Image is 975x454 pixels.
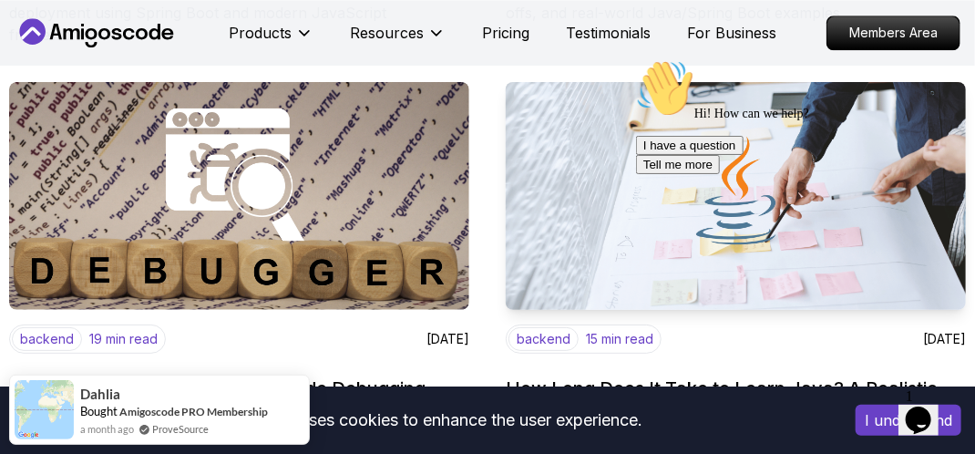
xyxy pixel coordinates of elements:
p: 15 min read [586,330,653,348]
iframe: chat widget [629,52,957,372]
p: 19 min read [89,330,158,348]
button: Accept cookies [856,405,961,436]
p: backend [12,327,82,351]
button: Products [229,22,313,58]
img: provesource social proof notification image [15,380,74,439]
span: Dahlia [80,387,120,402]
p: [DATE] [426,330,469,348]
a: ProveSource [152,421,209,437]
span: a month ago [80,421,134,437]
p: backend [508,327,579,351]
img: :wave: [7,7,66,66]
span: Bought [80,404,118,418]
h2: How to Use Java Visualizer for Code Debugging and Learning [9,376,458,427]
a: Pricing [482,22,529,44]
button: I have a question [7,84,115,103]
a: Amigoscode PRO Membership [119,405,268,418]
iframe: chat widget [898,381,957,436]
div: 👋Hi! How can we help?I have a questionTell me more [7,7,335,122]
span: Hi! How can we help? [7,55,180,68]
p: Products [229,22,292,44]
button: Tell me more [7,103,91,122]
a: For Business [687,22,776,44]
p: Members Area [827,16,960,49]
p: Resources [350,22,424,44]
img: image [9,82,469,310]
a: Members Area [826,15,960,50]
button: Resources [350,22,446,58]
div: This website uses cookies to enhance the user experience. [14,400,828,440]
a: Testimonials [566,22,651,44]
h2: How Long Does It Take to Learn Java? A Realistic Timeline [506,376,955,427]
